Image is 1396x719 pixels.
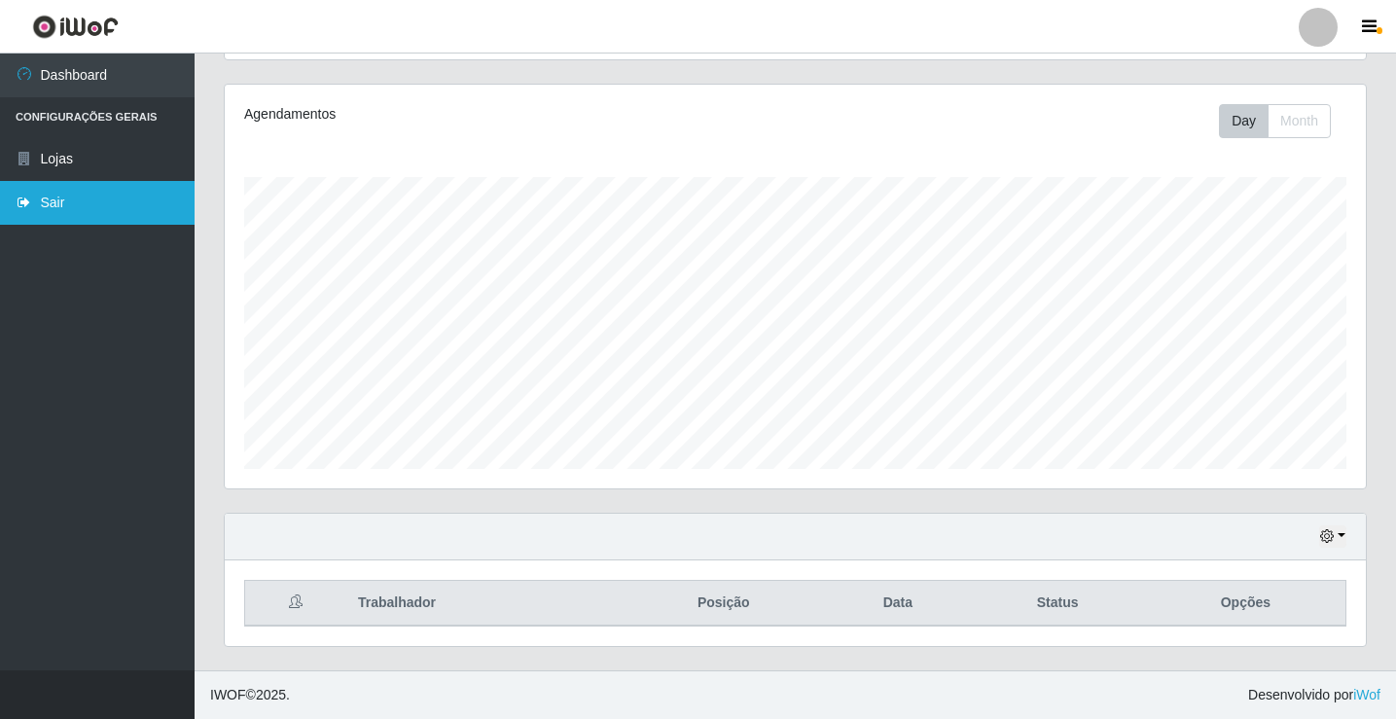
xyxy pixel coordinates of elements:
span: © 2025 . [210,685,290,705]
th: Trabalhador [346,581,621,627]
a: iWof [1353,687,1380,702]
span: Desenvolvido por [1248,685,1380,705]
button: Day [1219,104,1269,138]
th: Opções [1146,581,1346,627]
div: Agendamentos [244,104,687,125]
span: IWOF [210,687,246,702]
div: First group [1219,104,1331,138]
th: Data [826,581,969,627]
th: Status [970,581,1146,627]
img: CoreUI Logo [32,15,119,39]
th: Posição [621,581,826,627]
div: Toolbar with button groups [1219,104,1346,138]
button: Month [1268,104,1331,138]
